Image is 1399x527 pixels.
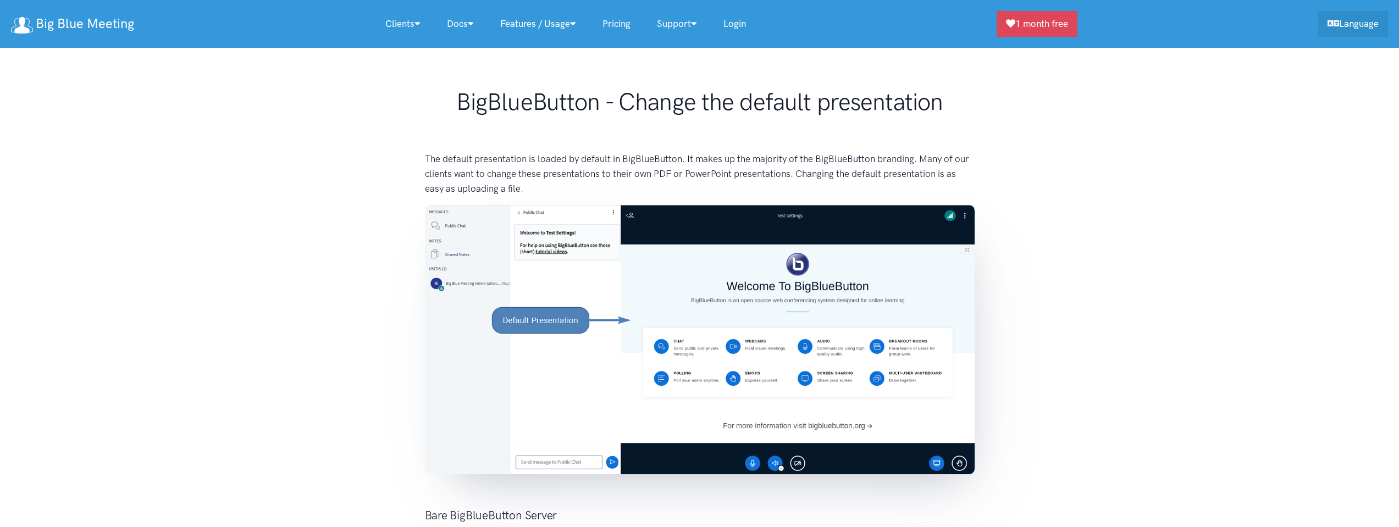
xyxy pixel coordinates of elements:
img: logo [11,17,33,34]
h1: BigBlueButton - Change the default presentation [425,88,975,117]
a: 1 month free [997,11,1077,37]
p: The default presentation is loaded by default in BigBlueButton. It makes up the majority of the B... [425,152,975,197]
a: Big Blue Meeting [11,12,134,36]
a: Features / Usage [487,12,589,36]
a: Pricing [589,12,644,36]
img: Default Presentation [425,205,975,474]
a: Docs [434,12,487,36]
a: Login [710,12,759,36]
h3: Bare BigBlueButton Server [425,507,975,523]
a: Clients [372,12,434,36]
a: Support [644,12,710,36]
a: Language [1318,11,1388,37]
